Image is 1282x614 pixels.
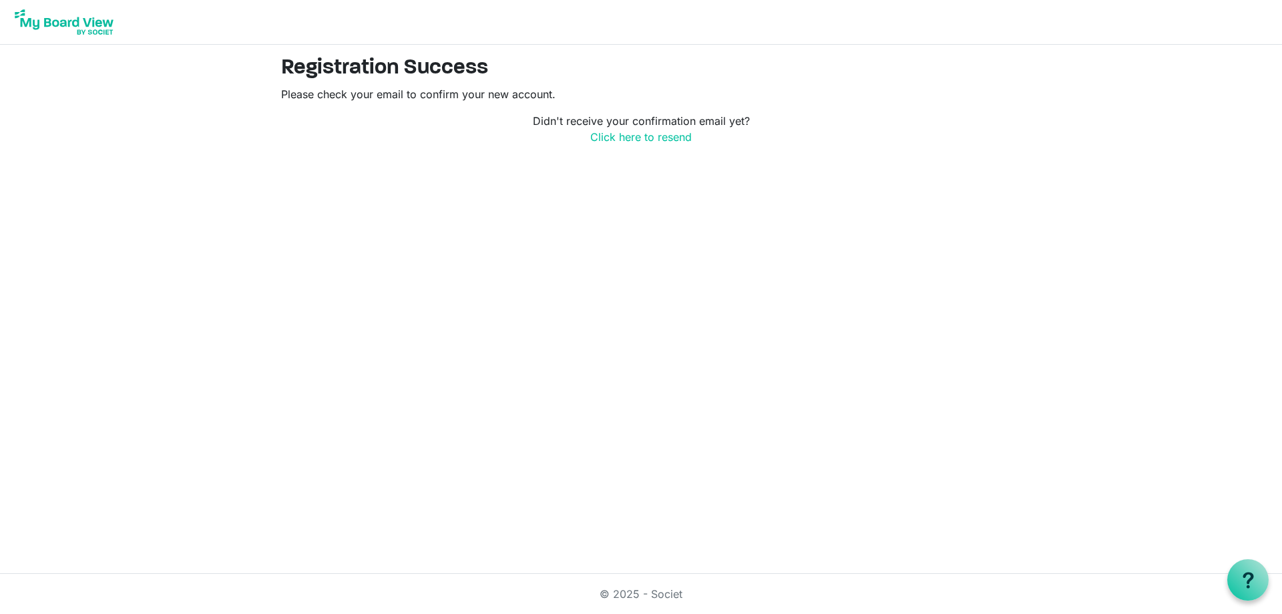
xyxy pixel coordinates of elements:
a: Click here to resend [590,130,692,144]
p: Please check your email to confirm your new account. [281,86,1001,102]
p: Didn't receive your confirmation email yet? [281,113,1001,145]
img: My Board View Logo [11,5,118,39]
a: © 2025 - Societ [600,587,682,601]
h2: Registration Success [281,55,1001,81]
